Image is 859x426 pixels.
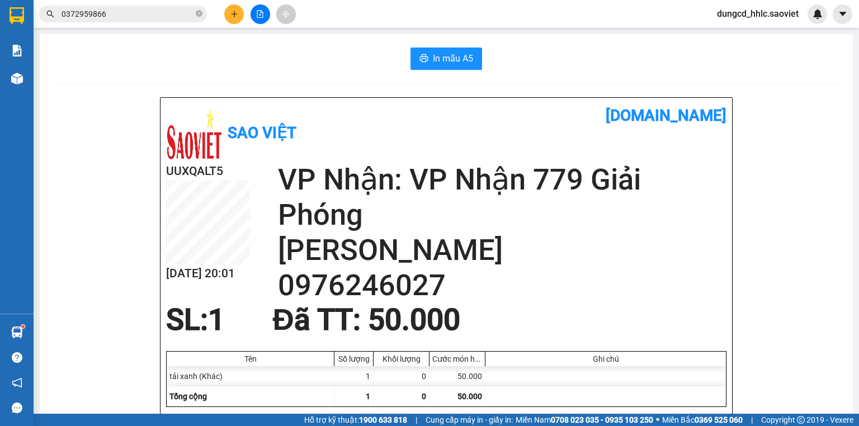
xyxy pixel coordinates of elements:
[433,51,473,65] span: In mẫu A5
[516,414,653,426] span: Miền Nam
[166,162,250,181] h2: UUXQALT5
[21,325,25,328] sup: 1
[606,106,726,125] b: [DOMAIN_NAME]
[166,106,222,162] img: logo.jpg
[551,415,653,424] strong: 0708 023 035 - 0935 103 250
[334,366,374,386] div: 1
[196,9,202,20] span: close-circle
[10,7,24,24] img: logo-vxr
[359,415,407,424] strong: 1900 633 818
[276,4,296,24] button: aim
[12,377,22,388] span: notification
[12,403,22,413] span: message
[12,352,22,363] span: question-circle
[169,354,331,363] div: Tên
[708,7,808,21] span: dungcd_hhlc.saoviet
[169,392,207,401] span: Tổng cộng
[366,392,370,401] span: 1
[432,354,482,363] div: Cước món hàng
[833,4,852,24] button: caret-down
[282,10,290,18] span: aim
[662,414,743,426] span: Miền Bắc
[166,302,208,337] span: SL:
[488,354,723,363] div: Ghi chú
[813,9,823,19] img: icon-new-feature
[278,162,726,233] h2: VP Nhận: VP Nhận 779 Giải Phóng
[224,4,244,24] button: plus
[256,10,264,18] span: file-add
[62,8,193,20] input: Tìm tên, số ĐT hoặc mã đơn
[228,124,296,142] b: Sao Việt
[278,233,726,268] h2: [PERSON_NAME]
[457,392,482,401] span: 50.000
[196,10,202,17] span: close-circle
[426,414,513,426] span: Cung cấp máy in - giấy in:
[374,366,429,386] div: 0
[11,45,23,56] img: solution-icon
[304,414,407,426] span: Hỗ trợ kỹ thuật:
[278,268,726,303] h2: 0976246027
[46,10,54,18] span: search
[272,302,460,337] span: Đã TT : 50.000
[167,366,334,386] div: tải xanh (Khác)
[230,10,238,18] span: plus
[251,4,270,24] button: file-add
[11,326,23,338] img: warehouse-icon
[797,416,805,424] span: copyright
[11,73,23,84] img: warehouse-icon
[416,414,417,426] span: |
[429,366,485,386] div: 50.000
[376,354,426,363] div: Khối lượng
[422,392,426,401] span: 0
[208,302,225,337] span: 1
[337,354,370,363] div: Số lượng
[751,414,753,426] span: |
[410,48,482,70] button: printerIn mẫu A5
[166,264,250,283] h2: [DATE] 20:01
[838,9,848,19] span: caret-down
[419,54,428,64] span: printer
[656,418,659,422] span: ⚪️
[695,415,743,424] strong: 0369 525 060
